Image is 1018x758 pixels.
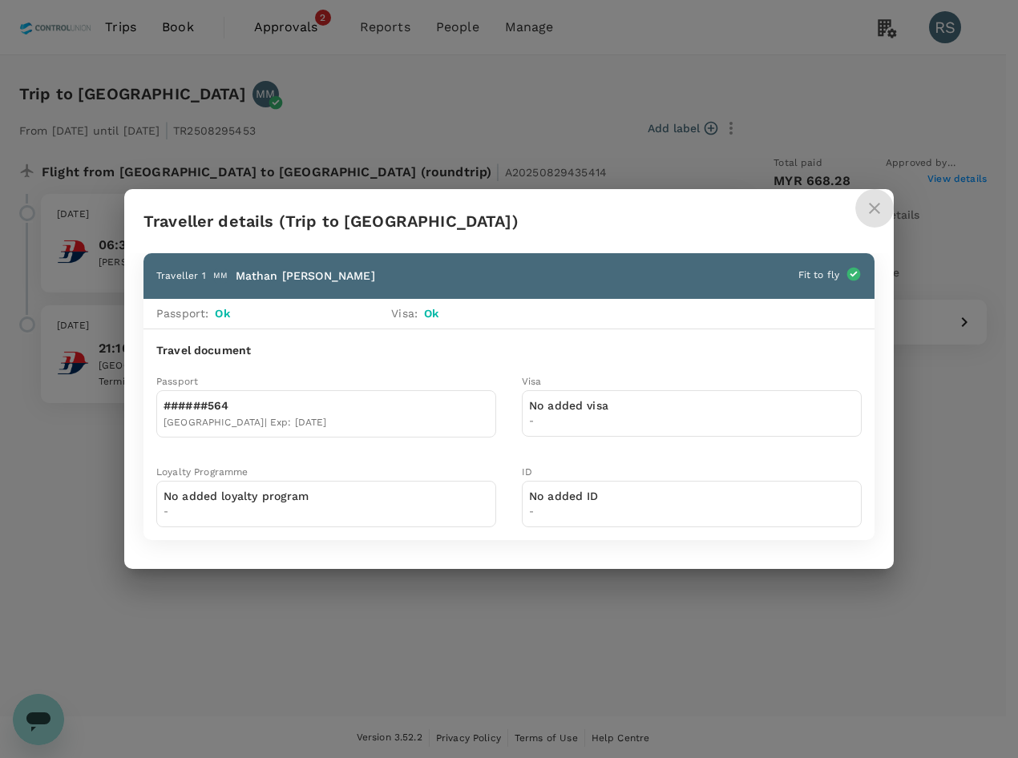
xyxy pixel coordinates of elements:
h6: Travel document [156,342,862,360]
p: Mathan [PERSON_NAME] [236,268,375,284]
p: No added ID [529,488,599,504]
span: - [164,504,309,520]
span: Loyalty Programme [156,466,248,478]
span: Fit to fly [798,269,840,280]
span: - [529,413,608,429]
button: close [855,189,894,228]
h2: Traveller details (Trip to [GEOGRAPHIC_DATA]) [124,189,894,253]
p: Ok [215,305,229,321]
p: MM [213,270,228,281]
span: Passport [156,376,198,387]
p: No added visa [529,397,608,413]
span: Traveller 1 [156,270,206,281]
p: Ok [424,305,438,322]
p: No added loyalty program [164,488,309,504]
div: ######564 [164,397,327,415]
span: ID [522,466,532,478]
span: Visa [522,376,542,387]
p: Passport : [156,305,208,321]
span: - [529,504,599,520]
p: Visa : [391,305,418,321]
div: [GEOGRAPHIC_DATA] | Exp: [DATE] [164,415,327,431]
